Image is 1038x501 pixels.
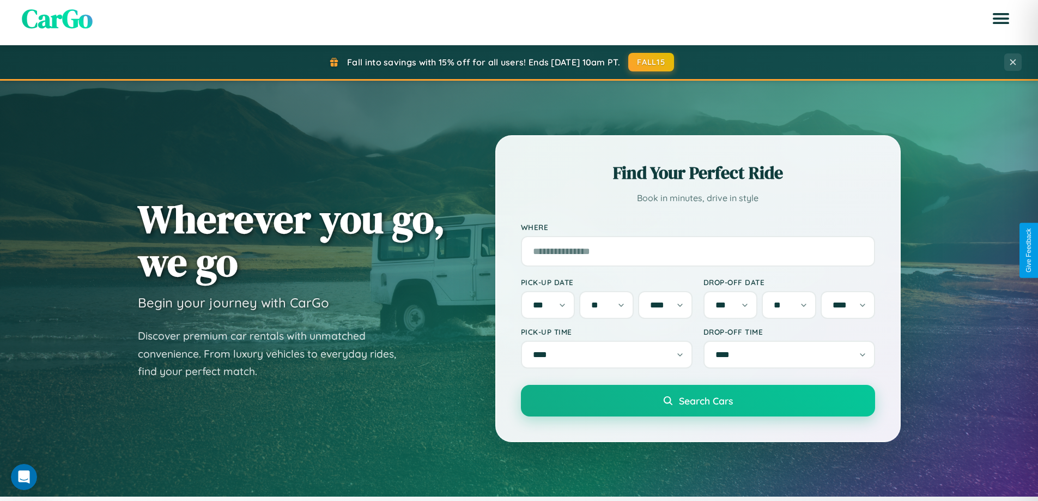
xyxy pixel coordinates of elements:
[703,327,875,336] label: Drop-off Time
[703,277,875,287] label: Drop-off Date
[138,294,329,311] h3: Begin your journey with CarGo
[521,277,693,287] label: Pick-up Date
[628,53,674,71] button: FALL15
[138,197,445,283] h1: Wherever you go, we go
[347,57,620,68] span: Fall into savings with 15% off for all users! Ends [DATE] 10am PT.
[1025,228,1033,273] div: Give Feedback
[138,327,410,381] p: Discover premium car rentals with unmatched convenience. From luxury vehicles to everyday rides, ...
[521,161,875,185] h2: Find Your Perfect Ride
[521,222,875,232] label: Where
[521,385,875,417] button: Search Cars
[986,3,1016,34] button: Open menu
[679,395,733,407] span: Search Cars
[521,327,693,336] label: Pick-up Time
[521,190,875,206] p: Book in minutes, drive in style
[11,464,37,490] iframe: Intercom live chat
[22,1,93,37] span: CarGo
